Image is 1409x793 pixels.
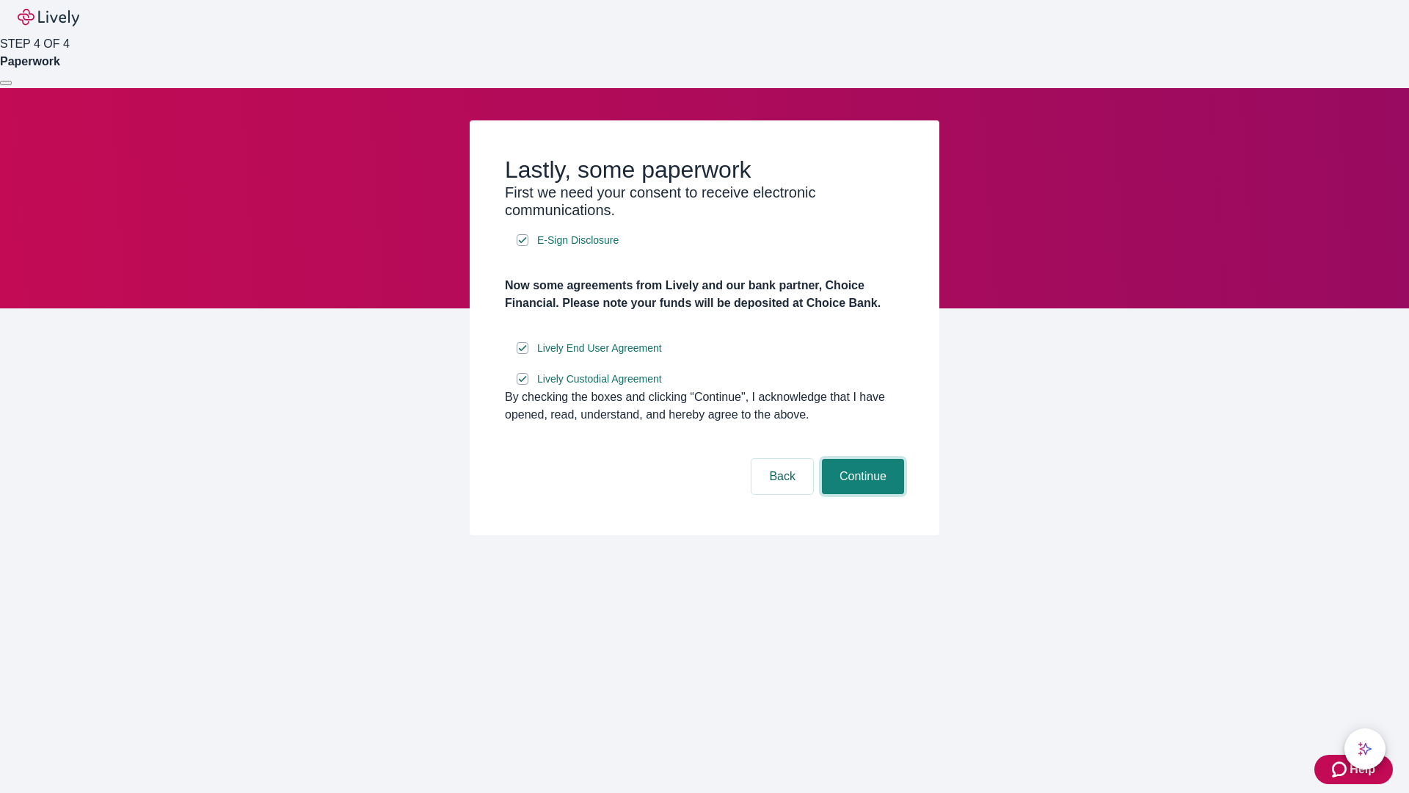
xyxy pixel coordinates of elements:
[18,9,79,26] img: Lively
[822,459,904,494] button: Continue
[751,459,813,494] button: Back
[1358,742,1372,756] svg: Lively AI Assistant
[1350,761,1375,778] span: Help
[1332,761,1350,778] svg: Zendesk support icon
[505,388,904,424] div: By checking the boxes and clicking “Continue", I acknowledge that I have opened, read, understand...
[505,156,904,184] h2: Lastly, some paperwork
[505,277,904,312] h4: Now some agreements from Lively and our bank partner, Choice Financial. Please note your funds wi...
[537,233,619,248] span: E-Sign Disclosure
[534,231,622,250] a: e-sign disclosure document
[534,370,665,388] a: e-sign disclosure document
[534,339,665,358] a: e-sign disclosure document
[1314,755,1393,784] button: Zendesk support iconHelp
[505,184,904,219] h3: First we need your consent to receive electronic communications.
[1344,728,1386,770] button: chat
[537,372,662,387] span: Lively Custodial Agreement
[537,341,662,356] span: Lively End User Agreement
